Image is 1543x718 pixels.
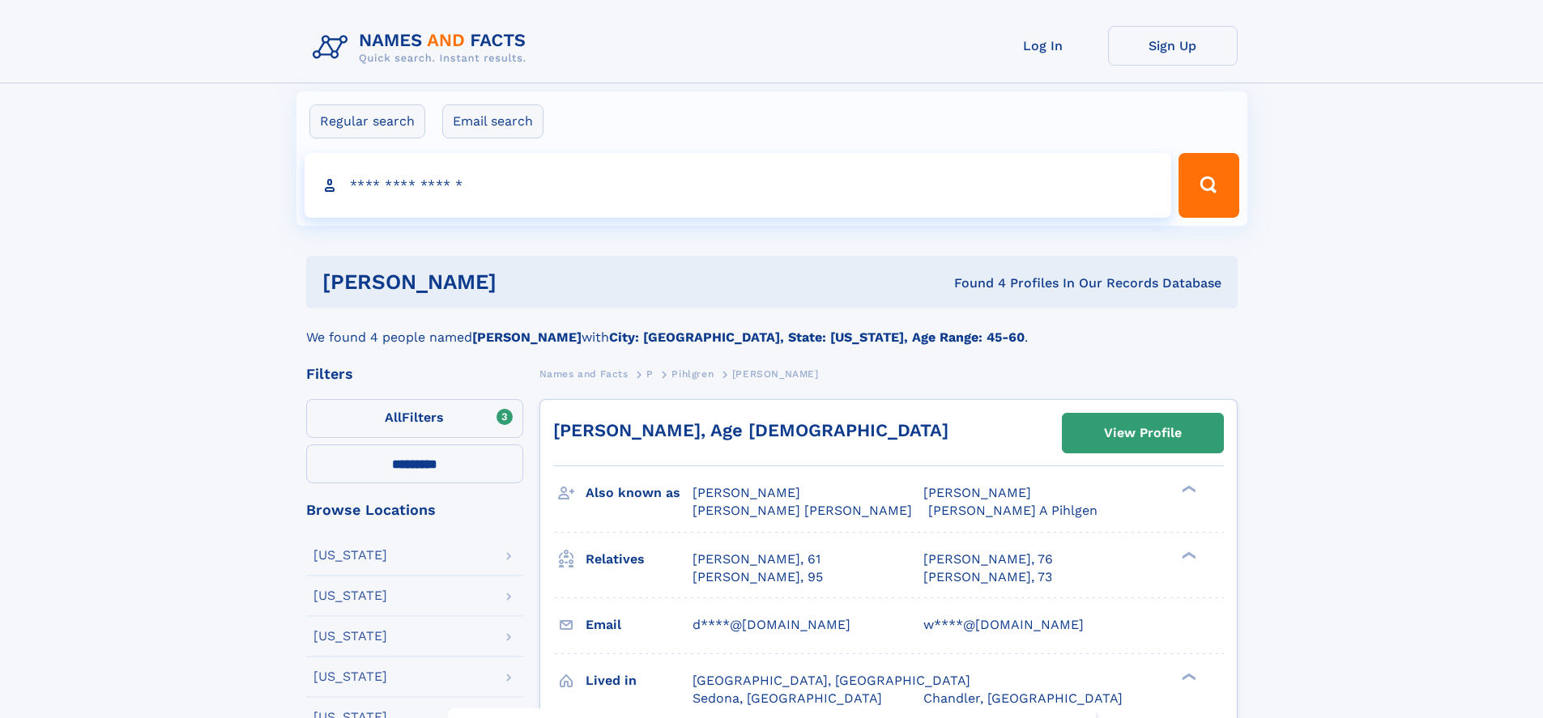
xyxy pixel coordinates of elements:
[646,363,654,384] a: P
[1179,153,1238,218] button: Search Button
[732,368,819,380] span: [PERSON_NAME]
[1104,414,1182,452] div: View Profile
[693,503,912,518] span: [PERSON_NAME] [PERSON_NAME]
[313,549,387,562] div: [US_STATE]
[693,690,882,706] span: Sedona, [GEOGRAPHIC_DATA]
[923,485,1031,500] span: [PERSON_NAME]
[305,153,1172,218] input: search input
[306,367,523,381] div: Filters
[1108,26,1238,66] a: Sign Up
[1178,550,1197,560] div: ❯
[978,26,1108,66] a: Log In
[1178,671,1197,682] div: ❯
[1063,414,1223,452] a: View Profile
[322,272,726,292] h1: [PERSON_NAME]
[306,308,1238,347] div: We found 4 people named with .
[646,368,654,380] span: P
[693,673,970,688] span: [GEOGRAPHIC_DATA], [GEOGRAPHIC_DATA]
[539,363,629,384] a: Names and Facts
[442,104,543,138] label: Email search
[472,329,582,345] b: [PERSON_NAME]
[309,104,425,138] label: Regular search
[1178,484,1197,495] div: ❯
[586,667,693,695] h3: Lived in
[923,550,1053,568] a: [PERSON_NAME], 76
[586,546,693,573] h3: Relatives
[313,630,387,643] div: [US_STATE]
[553,420,948,440] a: [PERSON_NAME], Age [DEMOGRAPHIC_DATA]
[313,589,387,602] div: [US_STATE]
[586,479,693,507] h3: Also known as
[306,26,539,70] img: Logo Names and Facts
[586,611,693,639] h3: Email
[693,568,823,586] a: [PERSON_NAME], 95
[671,363,714,384] a: Pihlgren
[928,503,1098,518] span: [PERSON_NAME] A Pihlgen
[725,274,1221,292] div: Found 4 Profiles In Our Records Database
[671,368,714,380] span: Pihlgren
[313,670,387,683] div: [US_STATE]
[609,329,1025,345] b: City: [GEOGRAPHIC_DATA], State: [US_STATE], Age Range: 45-60
[693,550,821,568] a: [PERSON_NAME], 61
[923,568,1052,586] a: [PERSON_NAME], 73
[385,410,402,425] span: All
[306,503,523,517] div: Browse Locations
[693,485,800,500] span: [PERSON_NAME]
[306,399,523,438] label: Filters
[923,690,1123,706] span: Chandler, [GEOGRAPHIC_DATA]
